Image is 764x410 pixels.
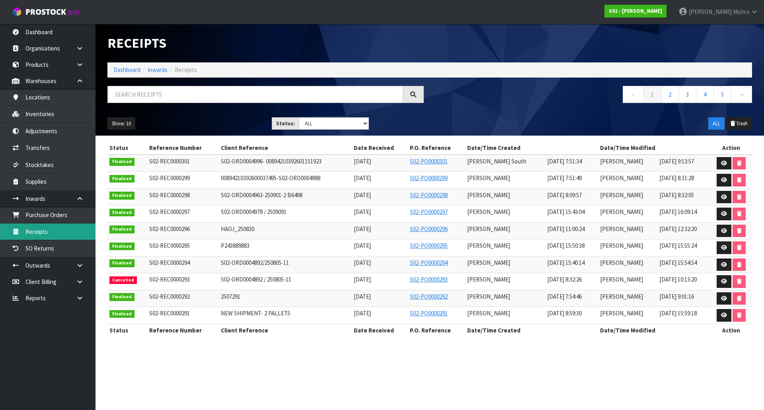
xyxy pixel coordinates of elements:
[175,66,197,74] span: Receipts
[149,293,190,300] span: S02-REC0000292
[659,309,697,317] span: [DATE] 15:59:18
[600,259,643,266] span: [PERSON_NAME]
[465,324,598,336] th: Date/Time Created
[410,259,448,266] a: S02-PO0000294
[467,293,510,300] span: [PERSON_NAME]
[410,309,448,317] a: S02-PO0000291
[354,242,371,249] span: [DATE]
[221,174,320,182] span: 00894210392600037495-S02-ORD0004988
[147,324,219,336] th: Reference Number
[149,208,190,216] span: S02-REC0000297
[410,208,448,216] a: S02-PO0000297
[600,242,643,249] span: [PERSON_NAME]
[107,324,147,336] th: Status
[354,293,371,300] span: [DATE]
[107,36,424,51] h1: Receipts
[731,86,752,103] a: →
[109,175,134,183] span: Finalised
[547,259,585,266] span: [DATE] 15:40:14
[354,225,371,233] span: [DATE]
[352,324,408,336] th: Date Received
[109,259,134,267] span: Finalised
[696,86,714,103] a: 4
[12,7,22,17] img: cube-alt.png
[354,157,371,165] span: [DATE]
[410,191,448,199] a: S02-PO0000298
[659,242,697,249] span: [DATE] 15:55:24
[219,142,352,154] th: Client Reference
[109,158,134,166] span: Finalised
[408,142,465,154] th: P.O. Reference
[547,191,582,199] span: [DATE] 8:09:57
[725,117,752,130] button: Trash
[109,276,137,284] span: Cancelled
[221,276,291,283] span: S02-ORD0004892 / 250805-11
[604,5,667,17] a: S02 - [PERSON_NAME]
[109,310,134,318] span: Finalised
[598,324,710,336] th: Date/Time Modified
[221,259,289,266] span: S02-ORD0004892/250805-11
[354,309,371,317] span: [DATE]
[410,293,448,300] a: S02-PO0000292
[467,157,526,165] span: [PERSON_NAME] South
[547,309,582,317] span: [DATE] 8:59:30
[221,191,302,199] span: S02-ORD0004963-250901-2 B6498
[109,225,134,233] span: Finalised
[600,276,643,283] span: [PERSON_NAME]
[659,276,697,283] span: [DATE] 10:13:20
[221,225,254,233] span: HAOJ_250830
[219,324,352,336] th: Client Reference
[221,242,249,249] span: P243889883
[149,157,190,165] span: S02-REC0000301
[107,142,147,154] th: Status
[600,174,643,182] span: [PERSON_NAME]
[661,86,679,103] a: 2
[713,86,731,103] a: 5
[149,225,190,233] span: S02-REC0000296
[547,225,585,233] span: [DATE] 11:00:24
[221,208,286,216] span: S02-ORD0004978 / 2509091
[410,242,448,249] a: S02-PO0000295
[600,157,643,165] span: [PERSON_NAME]
[149,276,190,283] span: S02-REC0000293
[149,309,190,317] span: S02-REC0000291
[547,293,582,300] span: [DATE] 7:54:46
[467,208,510,216] span: [PERSON_NAME]
[408,324,465,336] th: P.O. Reference
[410,276,448,283] a: S02-PO0000293
[352,142,408,154] th: Date Received
[609,8,662,14] strong: S02 - [PERSON_NAME]
[659,174,694,182] span: [DATE] 8:31:28
[467,242,510,249] span: [PERSON_NAME]
[710,324,752,336] th: Action
[600,309,643,317] span: [PERSON_NAME]
[643,86,661,103] a: 1
[659,208,697,216] span: [DATE] 16:09:14
[467,174,510,182] span: [PERSON_NAME]
[467,309,510,317] span: [PERSON_NAME]
[410,225,448,233] a: S02-PO0000296
[107,86,403,103] input: Search receipts
[547,276,582,283] span: [DATE] 8:32:26
[410,157,448,165] a: S02-PO0000301
[600,225,643,233] span: [PERSON_NAME]
[436,86,752,105] nav: Page navigation
[109,293,134,301] span: Finalised
[733,8,749,16] span: Mishra
[354,276,371,283] span: [DATE]
[149,191,190,199] span: S02-REC0000298
[25,7,66,17] span: ProStock
[659,259,697,266] span: [DATE] 15:54:54
[149,174,190,182] span: S02-REC0000299
[68,9,80,16] small: WMS
[113,66,140,74] a: Dashboard
[710,142,752,154] th: Action
[221,157,322,165] span: S02-ORD0004996- 00894210392601151923
[708,117,725,130] button: ALL
[109,192,134,200] span: Finalised
[354,208,371,216] span: [DATE]
[689,8,732,16] span: [PERSON_NAME]
[547,242,585,249] span: [DATE] 15:50:38
[410,174,448,182] a: S02-PO0000299
[600,293,643,300] span: [PERSON_NAME]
